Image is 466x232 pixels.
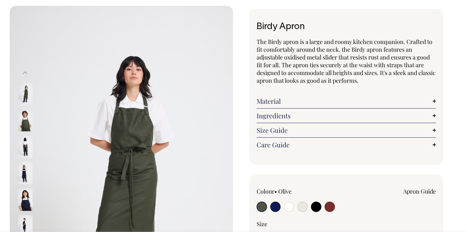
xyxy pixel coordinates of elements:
a: Material [257,97,436,105]
img: dark-navy [18,162,33,184]
img: olive [18,135,33,158]
img: olive [18,109,33,131]
button: Previous [20,66,30,80]
img: olive [18,82,33,105]
div: Colour [257,187,328,195]
div: Size [257,220,436,228]
h1: Birdy Apron [257,22,436,32]
span: • [274,187,277,195]
a: Size Guide [257,126,436,134]
a: Apron Guide [403,187,436,195]
a: Ingredients [257,112,436,120]
a: Care Guide [257,141,436,149]
label: Olive [278,187,292,195]
span: The Birdy apron is a large and roomy kitchen companion. Crafted to fit comfortably around the nec... [257,38,436,84]
img: dark-navy [18,188,33,211]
